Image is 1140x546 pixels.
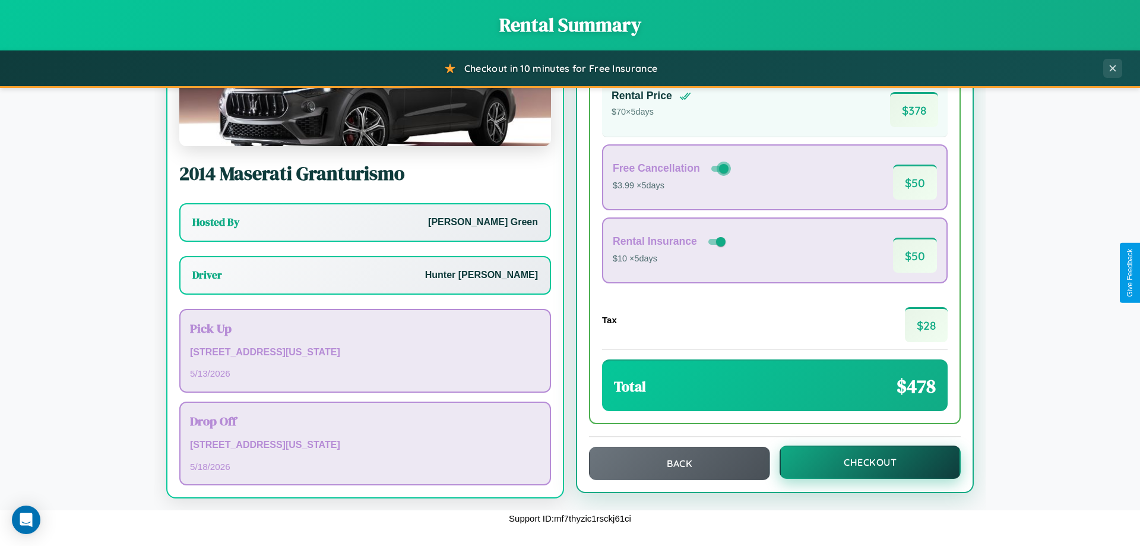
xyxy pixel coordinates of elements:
button: Back [589,447,770,480]
h3: Pick Up [190,320,540,337]
h3: Total [614,377,646,396]
p: $3.99 × 5 days [613,178,731,194]
button: Checkout [780,446,961,479]
p: 5 / 13 / 2026 [190,365,540,381]
div: Give Feedback [1126,249,1134,297]
span: $ 50 [893,238,937,273]
h4: Tax [602,315,617,325]
p: [PERSON_NAME] Green [428,214,538,231]
div: Open Intercom Messenger [12,506,40,534]
h4: Rental Insurance [613,235,697,248]
p: [STREET_ADDRESS][US_STATE] [190,437,540,454]
h3: Hosted By [192,215,239,229]
span: $ 478 [897,373,936,399]
h3: Drop Off [190,412,540,430]
p: 5 / 18 / 2026 [190,459,540,475]
span: Checkout in 10 minutes for Free Insurance [464,62,657,74]
span: $ 28 [905,307,948,342]
h4: Free Cancellation [613,162,700,175]
p: [STREET_ADDRESS][US_STATE] [190,344,540,361]
p: Support ID: mf7thyzic1rsckj61ci [509,510,631,526]
h1: Rental Summary [12,12,1128,38]
span: $ 50 [893,165,937,200]
p: Hunter [PERSON_NAME] [425,267,538,284]
h3: Driver [192,268,222,282]
p: $10 × 5 days [613,251,728,267]
p: $ 70 × 5 days [612,105,691,120]
h2: 2014 Maserati Granturismo [179,160,551,187]
h4: Rental Price [612,90,672,102]
span: $ 378 [890,92,938,127]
